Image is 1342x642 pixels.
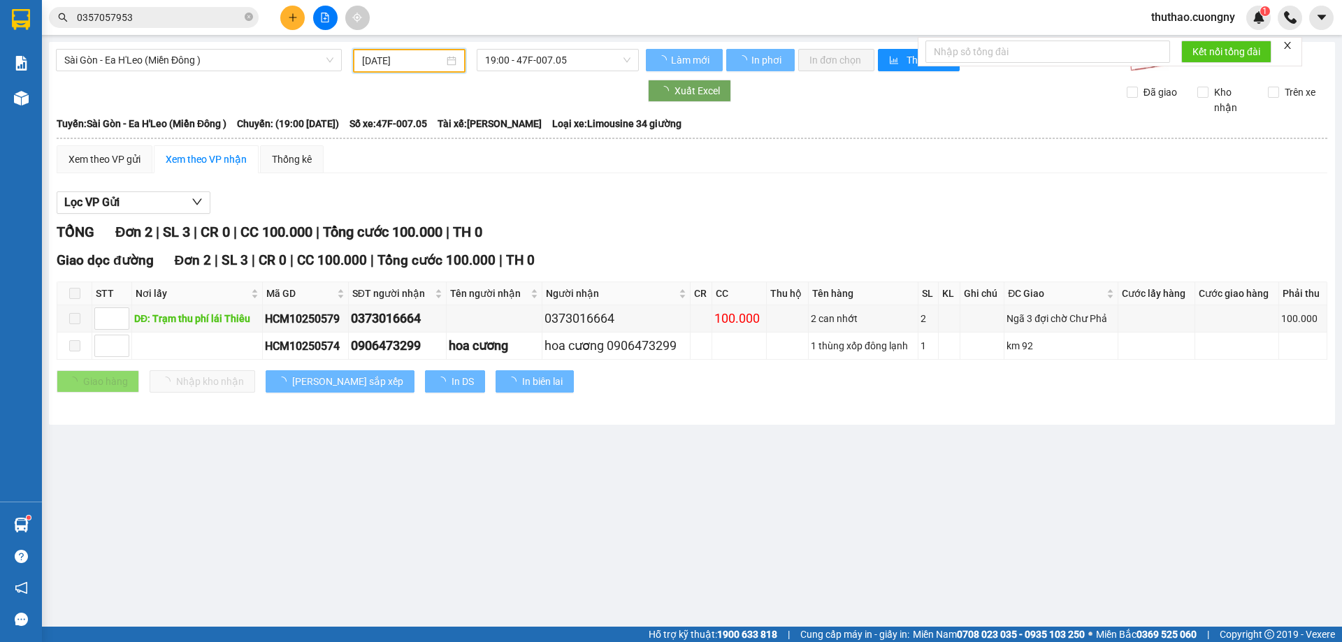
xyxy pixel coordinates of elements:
span: TH 0 [453,224,482,240]
strong: 1900 633 818 [717,629,777,640]
span: Cung cấp máy in - giấy in: [800,627,909,642]
img: warehouse-icon [14,91,29,105]
div: 2 can nhớt [811,311,916,326]
span: copyright [1264,629,1274,639]
span: bar-chart [889,55,901,66]
th: Tên hàng [809,282,918,305]
div: HCM10250579 [265,310,346,328]
th: SL [918,282,939,305]
th: CC [712,282,767,305]
th: Phải thu [1279,282,1327,305]
span: | [316,224,319,240]
span: Hỗ trợ kỹ thuật: [649,627,777,642]
span: Đơn 2 [175,252,212,268]
div: Ngã 3 đợi chờ Chư Phả [1006,311,1116,326]
span: | [788,627,790,642]
div: Xem theo VP nhận [166,152,247,167]
span: aim [352,13,362,22]
span: loading [737,55,749,65]
span: loading [436,377,452,386]
span: TỔNG [57,224,94,240]
input: Tìm tên, số ĐT hoặc mã đơn [77,10,242,25]
th: STT [92,282,132,305]
span: Kết nối tổng đài [1192,44,1260,59]
sup: 1 [27,516,31,520]
span: Lọc VP Gửi [64,194,120,211]
button: caret-down [1309,6,1334,30]
span: | [370,252,374,268]
div: Thống kê [272,152,312,167]
span: | [446,224,449,240]
div: 2 [921,311,936,326]
button: Lọc VP Gửi [57,191,210,214]
sup: 1 [1260,6,1270,16]
button: In phơi [726,49,795,71]
td: 0373016664 [349,305,447,333]
span: ĐC Giao [1008,286,1104,301]
th: Cước giao hàng [1195,282,1279,305]
div: hoa cương 0906473299 [544,336,687,356]
button: [PERSON_NAME] sắp xếp [266,370,414,393]
span: In biên lai [522,374,563,389]
div: HCM10250574 [265,337,346,355]
span: In phơi [751,52,784,68]
button: Xuất Excel [648,80,731,102]
span: CR 0 [201,224,230,240]
div: 0373016664 [351,309,444,328]
div: 100.000 [714,309,764,328]
span: Số xe: 47F-007.05 [349,116,427,131]
th: CR [691,282,712,305]
div: 0906473299 [351,336,444,356]
img: icon-new-feature [1253,11,1265,24]
span: thuthao.cuongny [1140,8,1246,26]
button: Kết nối tổng đài [1181,41,1271,63]
span: SĐT người nhận [352,286,432,301]
b: Tuyến: Sài Gòn - Ea H'Leo (Miền Đông ) [57,118,226,129]
span: CC 100.000 [240,224,312,240]
button: Giao hàng [57,370,139,393]
span: close-circle [245,13,253,21]
button: file-add [313,6,338,30]
span: CR 0 [259,252,287,268]
button: plus [280,6,305,30]
span: Tổng cước 100.000 [323,224,442,240]
span: search [58,13,68,22]
span: down [192,196,203,207]
span: | [290,252,294,268]
span: Miền Bắc [1096,627,1197,642]
span: | [233,224,237,240]
span: Trên xe [1279,85,1321,100]
input: 13/10/2025 [362,53,444,68]
button: Làm mới [646,49,723,71]
span: plus [288,13,298,22]
span: Sài Gòn - Ea H'Leo (Miền Đông ) [64,50,333,71]
th: Thu hộ [767,282,809,305]
span: message [15,613,28,626]
button: In đơn chọn [798,49,874,71]
button: In biên lai [496,370,574,393]
img: logo-vxr [12,9,30,30]
div: 100.000 [1281,311,1325,326]
span: Kho nhận [1208,85,1257,115]
input: Nhập số tổng đài [925,41,1170,63]
span: Xuất Excel [674,83,720,99]
th: Ghi chú [960,282,1005,305]
th: KL [939,282,960,305]
span: CC 100.000 [297,252,367,268]
span: caret-down [1315,11,1328,24]
td: hoa cương [447,333,542,360]
span: question-circle [15,550,28,563]
th: Cước lấy hàng [1118,282,1195,305]
span: Tài xế: [PERSON_NAME] [438,116,542,131]
span: | [156,224,159,240]
span: | [499,252,503,268]
span: | [1207,627,1209,642]
span: [PERSON_NAME] sắp xếp [292,374,403,389]
div: 0373016664 [544,309,687,328]
span: Đơn 2 [115,224,152,240]
div: Xem theo VP gửi [68,152,140,167]
div: 1 [921,338,936,353]
span: Chuyến: (19:00 [DATE]) [237,116,339,131]
span: Người nhận [546,286,675,301]
span: 19:00 - 47F-007.05 [485,50,630,71]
